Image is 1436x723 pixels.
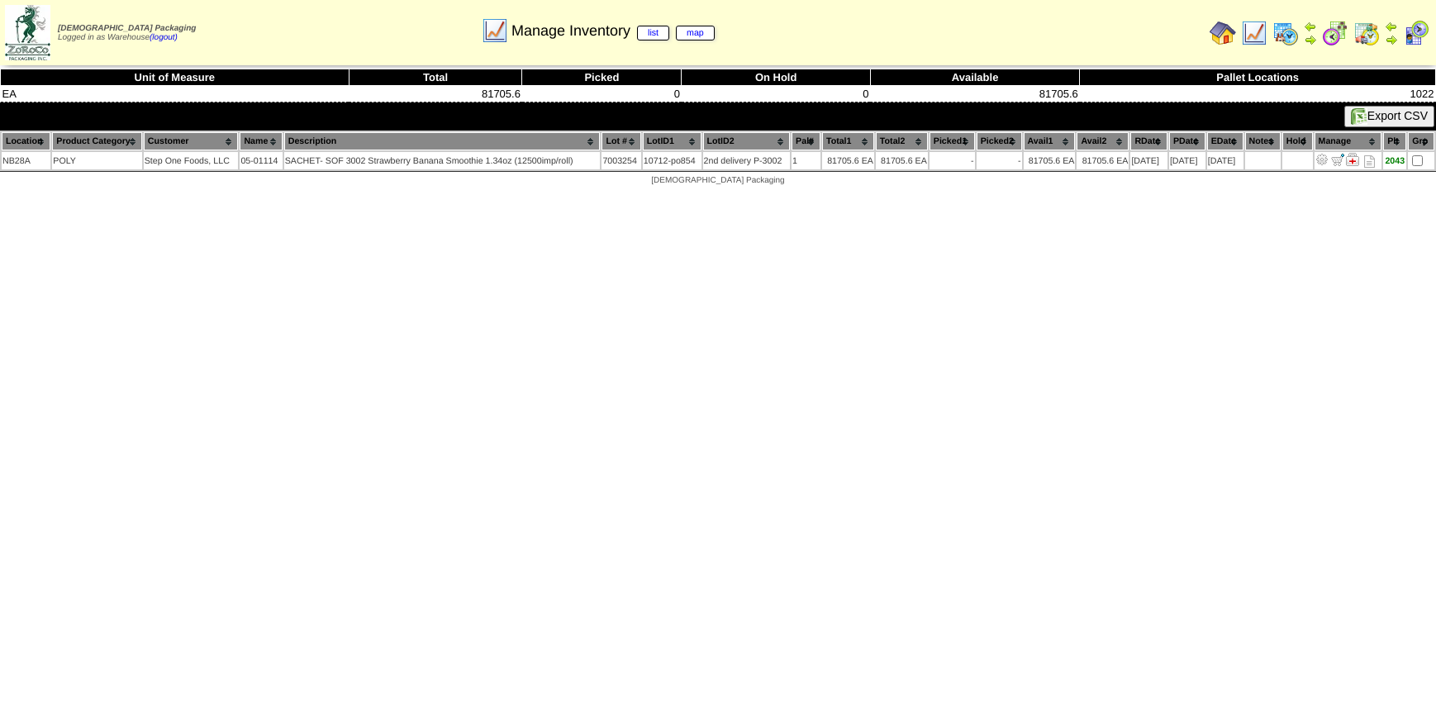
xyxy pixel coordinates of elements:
[1245,132,1281,150] th: Notes
[1322,20,1348,46] img: calendarblend.gif
[1024,152,1076,169] td: 81705.6 EA
[703,132,791,150] th: LotID2
[2,152,50,169] td: NB28A
[1282,132,1313,150] th: Hold
[1207,132,1243,150] th: EDate
[643,132,701,150] th: LotID1
[792,152,820,169] td: 1
[58,24,196,42] span: Logged in as Warehouse
[1130,132,1167,150] th: RDate
[651,176,784,185] span: [DEMOGRAPHIC_DATA] Packaging
[1351,108,1367,125] img: excel.gif
[876,152,928,169] td: 81705.6 EA
[1304,20,1317,33] img: arrowleft.gif
[1383,132,1406,150] th: Plt
[870,69,1079,86] th: Available
[1130,152,1167,169] td: [DATE]
[977,132,1022,150] th: Picked2
[643,152,701,169] td: 10712-po854
[822,152,874,169] td: 81705.6 EA
[1241,20,1267,46] img: line_graph.gif
[930,132,975,150] th: Picked1
[870,86,1079,102] td: 81705.6
[349,69,522,86] th: Total
[1,86,349,102] td: EA
[1408,132,1434,150] th: Grp
[150,33,178,42] a: (logout)
[792,132,820,150] th: Pal#
[1364,155,1375,168] i: Note
[1272,20,1299,46] img: calendarprod.gif
[1,69,349,86] th: Unit of Measure
[703,152,791,169] td: 2nd delivery P-3002
[977,152,1022,169] td: -
[52,132,141,150] th: Product Category
[240,152,282,169] td: 05-01114
[637,26,669,40] a: list
[1385,33,1398,46] img: arrowright.gif
[522,69,682,86] th: Picked
[876,132,928,150] th: Total2
[1080,69,1436,86] th: Pallet Locations
[602,132,640,150] th: Lot #
[522,86,682,102] td: 0
[1315,153,1329,166] img: Adjust
[482,17,508,44] img: line_graph.gif
[1344,106,1434,127] button: Export CSV
[1385,20,1398,33] img: arrowleft.gif
[1207,152,1243,169] td: [DATE]
[682,69,870,86] th: On Hold
[1331,153,1344,166] img: Move
[349,86,522,102] td: 81705.6
[1077,132,1129,150] th: Avail2
[52,152,141,169] td: POLY
[1169,152,1205,169] td: [DATE]
[1210,20,1236,46] img: home.gif
[1024,132,1076,150] th: Avail1
[1077,152,1129,169] td: 81705.6 EA
[58,24,196,33] span: [DEMOGRAPHIC_DATA] Packaging
[676,26,715,40] a: map
[284,132,601,150] th: Description
[930,152,975,169] td: -
[1384,156,1405,166] div: 2043
[1080,86,1436,102] td: 1022
[144,132,239,150] th: Customer
[1353,20,1380,46] img: calendarinout.gif
[144,152,239,169] td: Step One Foods, LLC
[511,22,715,40] span: Manage Inventory
[284,152,601,169] td: SACHET- SOF 3002 Strawberry Banana Smoothie 1.34oz (12500imp/roll)
[5,5,50,60] img: zoroco-logo-small.webp
[1346,153,1359,166] img: Manage Hold
[1304,33,1317,46] img: arrowright.gif
[1403,20,1429,46] img: calendarcustomer.gif
[1169,132,1205,150] th: PDate
[240,132,282,150] th: Name
[682,86,870,102] td: 0
[1315,132,1382,150] th: Manage
[822,132,874,150] th: Total1
[602,152,640,169] td: 7003254
[2,132,50,150] th: Location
